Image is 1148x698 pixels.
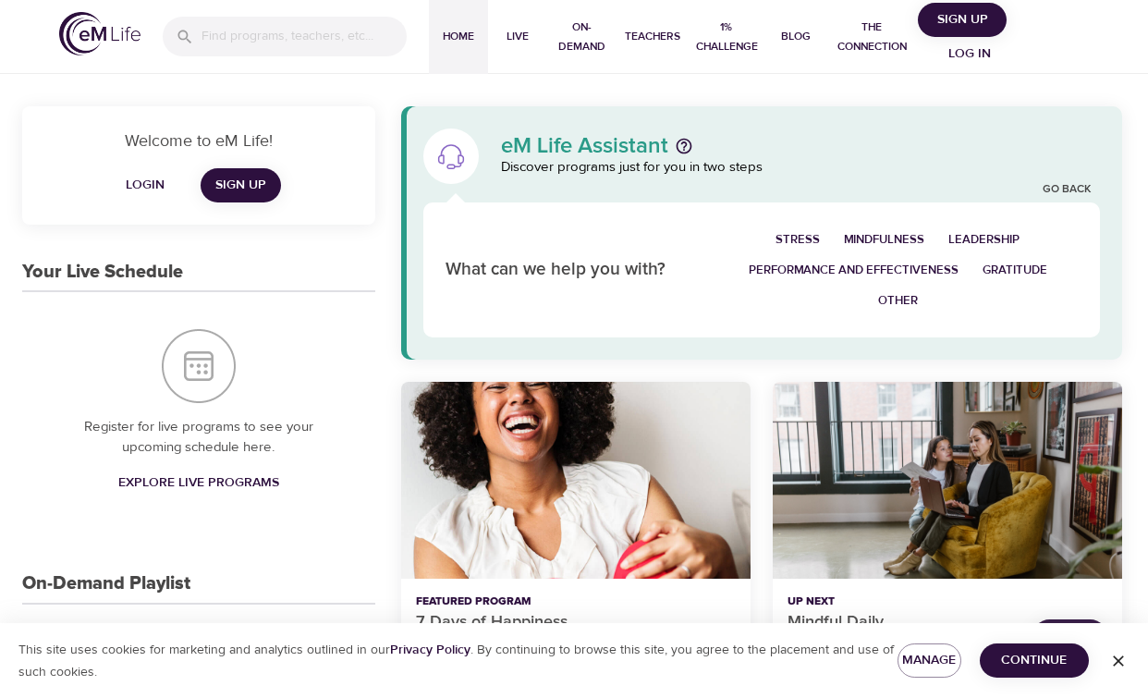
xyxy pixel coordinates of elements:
[436,27,481,46] span: Home
[44,129,353,153] p: Welcome to eM Life!
[111,466,287,500] a: Explore Live Programs
[22,573,190,594] h3: On-Demand Playlist
[980,643,1089,678] button: Continue
[215,174,266,197] span: Sign Up
[788,610,1018,635] p: Mindful Daily
[201,168,281,202] a: Sign Up
[925,8,999,31] span: Sign Up
[749,260,959,281] span: Performance and Effectiveness
[695,18,760,56] span: 1% Challenge
[162,329,236,403] img: Your Live Schedule
[22,262,183,283] h3: Your Live Schedule
[918,3,1007,37] button: Sign Up
[788,594,1018,610] p: Up Next
[1032,619,1107,654] button: Join Now
[555,18,610,56] span: On-Demand
[833,18,910,56] span: The Connection
[436,141,466,171] img: eM Life Assistant
[948,229,1020,251] span: Leadership
[59,12,140,55] img: logo
[495,27,540,46] span: Live
[912,649,946,672] span: Manage
[878,290,918,312] span: Other
[625,27,680,46] span: Teachers
[118,471,279,495] span: Explore Live Programs
[416,594,736,610] p: Featured Program
[995,649,1074,672] span: Continue
[737,255,971,286] button: Performance and Effectiveness
[123,174,167,197] span: Login
[936,225,1032,255] button: Leadership
[390,642,470,658] a: Privacy Policy
[866,286,930,316] button: Other
[416,610,736,635] p: 7 Days of Happiness
[983,260,1047,281] span: Gratitude
[1043,182,1091,198] a: Go Back
[971,255,1059,286] button: Gratitude
[898,643,961,678] button: Manage
[925,37,1014,71] button: Log in
[446,257,696,284] p: What can we help you with?
[401,382,751,579] button: 7 Days of Happiness
[501,135,668,157] p: eM Life Assistant
[933,43,1007,66] span: Log in
[832,225,936,255] button: Mindfulness
[776,229,820,251] span: Stress
[116,168,175,202] button: Login
[59,417,338,459] p: Register for live programs to see your upcoming schedule here.
[501,157,1100,178] p: Discover programs just for you in two steps
[773,382,1122,579] button: Mindful Daily
[763,225,832,255] button: Stress
[202,17,407,56] input: Find programs, teachers, etc...
[844,229,924,251] span: Mindfulness
[774,27,818,46] span: Blog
